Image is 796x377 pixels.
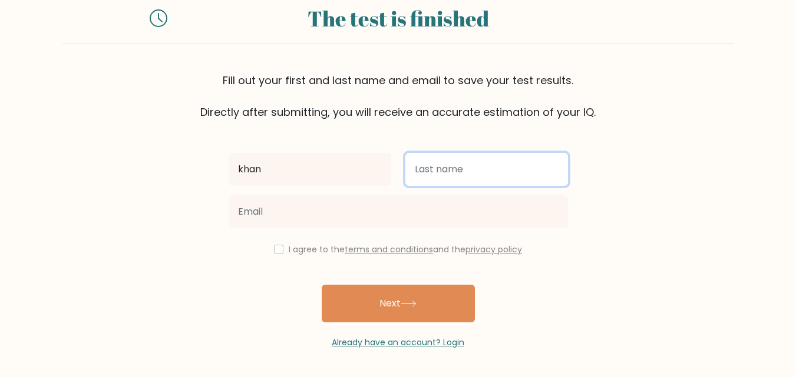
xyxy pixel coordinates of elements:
[181,2,615,34] div: The test is finished
[62,72,734,120] div: Fill out your first and last name and email to save your test results. Directly after submitting,...
[322,285,475,322] button: Next
[229,195,568,228] input: Email
[229,153,391,186] input: First name
[289,243,522,255] label: I agree to the and the
[345,243,433,255] a: terms and conditions
[405,153,568,186] input: Last name
[465,243,522,255] a: privacy policy
[332,336,464,348] a: Already have an account? Login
